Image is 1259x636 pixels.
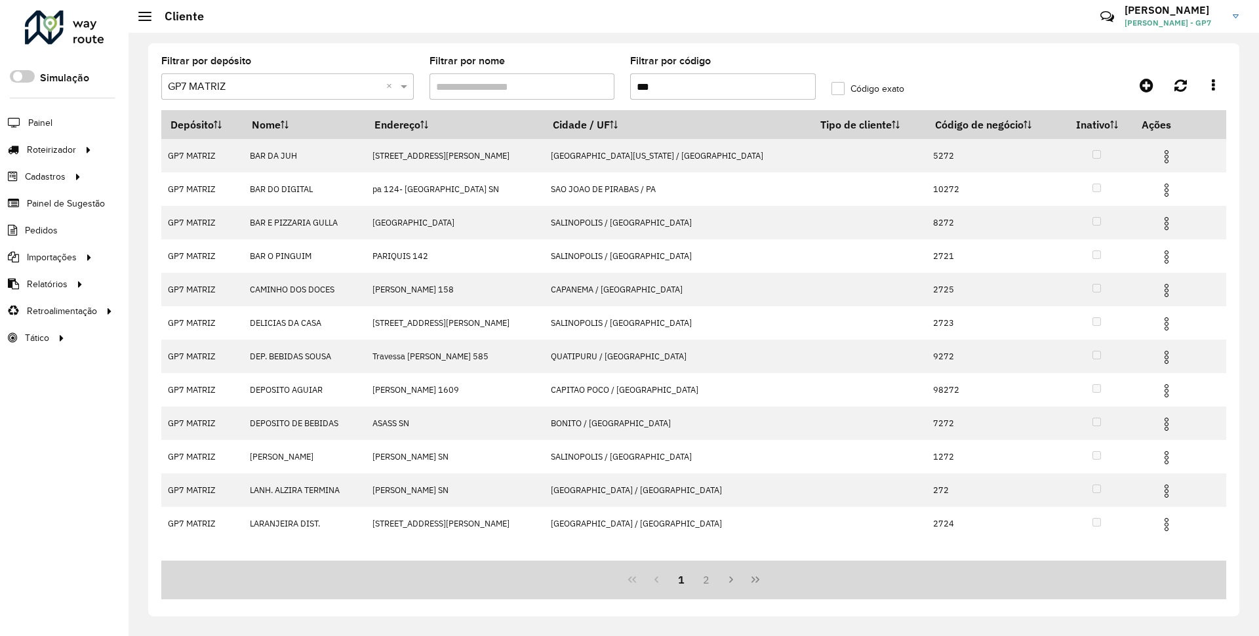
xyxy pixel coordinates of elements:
td: CAMINHO DOS DOCES [243,273,366,306]
td: PARIQUIS 142 [365,239,544,273]
td: SALINOPOLIS / [GEOGRAPHIC_DATA] [544,306,811,340]
button: 1 [669,567,694,592]
td: GP7 MATRIZ [161,507,243,540]
label: Simulação [40,70,89,86]
td: DEP. BEBIDAS SOUSA [243,340,366,373]
h2: Cliente [151,9,204,24]
td: [GEOGRAPHIC_DATA] / [GEOGRAPHIC_DATA] [544,507,811,540]
span: Painel de Sugestão [27,197,105,210]
td: 272 [927,473,1062,507]
td: GP7 MATRIZ [161,306,243,340]
td: 1272 [927,440,1062,473]
span: Pedidos [25,224,58,237]
td: LARANJEIRA DIST. [243,507,366,540]
span: Cadastros [25,170,66,184]
th: Nome [243,111,366,139]
td: 7272 [927,407,1062,440]
td: [PERSON_NAME] 1609 [365,373,544,407]
td: BONITO / [GEOGRAPHIC_DATA] [544,407,811,440]
span: Painel [28,116,52,130]
span: Roteirizador [27,143,76,157]
h3: [PERSON_NAME] [1125,4,1223,16]
td: BAR DO DIGITAL [243,172,366,206]
th: Inativo [1062,111,1132,139]
span: Retroalimentação [27,304,97,318]
button: Next Page [719,567,744,592]
th: Código de negócio [927,111,1062,139]
td: GP7 MATRIZ [161,239,243,273]
td: 8272 [927,206,1062,239]
td: 9272 [927,340,1062,373]
td: [STREET_ADDRESS][PERSON_NAME] [365,507,544,540]
td: GP7 MATRIZ [161,172,243,206]
td: LANH. ALZIRA TERMINA [243,473,366,507]
td: [GEOGRAPHIC_DATA][US_STATE] / [GEOGRAPHIC_DATA] [544,139,811,172]
td: BAR DA JUH [243,139,366,172]
label: Código exato [831,82,904,96]
td: 2723 [927,306,1062,340]
span: Tático [25,331,49,345]
th: Endereço [365,111,544,139]
td: GP7 MATRIZ [161,407,243,440]
td: [STREET_ADDRESS][PERSON_NAME] [365,306,544,340]
th: Depósito [161,111,243,139]
td: 2721 [927,239,1062,273]
td: GP7 MATRIZ [161,440,243,473]
th: Ações [1132,111,1211,138]
td: [GEOGRAPHIC_DATA] / [GEOGRAPHIC_DATA] [544,473,811,507]
td: [GEOGRAPHIC_DATA] [365,206,544,239]
td: [STREET_ADDRESS][PERSON_NAME] [365,139,544,172]
td: 98272 [927,373,1062,407]
td: GP7 MATRIZ [161,373,243,407]
td: GP7 MATRIZ [161,473,243,507]
td: GP7 MATRIZ [161,340,243,373]
td: QUATIPURU / [GEOGRAPHIC_DATA] [544,340,811,373]
td: SALINOPOLIS / [GEOGRAPHIC_DATA] [544,239,811,273]
button: Last Page [743,567,768,592]
td: GP7 MATRIZ [161,206,243,239]
a: Contato Rápido [1093,3,1121,31]
td: SAO JOAO DE PIRABAS / PA [544,172,811,206]
td: SALINOPOLIS / [GEOGRAPHIC_DATA] [544,440,811,473]
td: BAR E PIZZARIA GULLA [243,206,366,239]
td: 2724 [927,507,1062,540]
td: ASASS SN [365,407,544,440]
td: BAR O PINGUIM [243,239,366,273]
label: Filtrar por nome [430,53,505,69]
td: GP7 MATRIZ [161,273,243,306]
td: 10272 [927,172,1062,206]
td: 5272 [927,139,1062,172]
td: [PERSON_NAME] SN [365,473,544,507]
td: [PERSON_NAME] [243,440,366,473]
th: Cidade / UF [544,111,811,139]
td: GP7 MATRIZ [161,139,243,172]
span: Importações [27,250,77,264]
td: [PERSON_NAME] SN [365,440,544,473]
td: DEPOSITO DE BEBIDAS [243,407,366,440]
td: pa 124- [GEOGRAPHIC_DATA] SN [365,172,544,206]
td: DELICIAS DA CASA [243,306,366,340]
th: Tipo de cliente [811,111,926,139]
td: SALINOPOLIS / [GEOGRAPHIC_DATA] [544,206,811,239]
td: 2725 [927,273,1062,306]
span: [PERSON_NAME] - GP7 [1125,17,1223,29]
span: Clear all [386,79,397,94]
label: Filtrar por depósito [161,53,251,69]
button: 2 [694,567,719,592]
td: Travessa [PERSON_NAME] 585 [365,340,544,373]
td: CAPITAO POCO / [GEOGRAPHIC_DATA] [544,373,811,407]
td: [PERSON_NAME] 158 [365,273,544,306]
label: Filtrar por código [630,53,711,69]
span: Relatórios [27,277,68,291]
td: CAPANEMA / [GEOGRAPHIC_DATA] [544,273,811,306]
td: DEPOSITO AGUIAR [243,373,366,407]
